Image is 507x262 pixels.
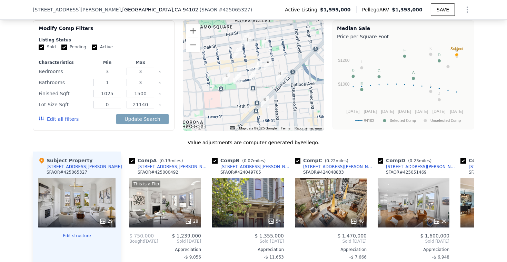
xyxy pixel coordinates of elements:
span: $ 750,000 [129,233,154,239]
button: Zoom in [186,24,200,38]
div: Lot Size Sqft [39,100,89,109]
text: L [430,83,432,87]
text: [DATE] [433,109,446,114]
text: B [352,68,354,72]
div: This is a Flip [132,181,160,187]
div: SFAOR # 424048833 [303,169,344,175]
a: Terms (opens in new tab) [281,126,290,130]
input: Active [92,45,97,50]
span: ( miles) [322,158,351,163]
span: $ 1,470,000 [337,233,367,239]
div: [STREET_ADDRESS][PERSON_NAME] [386,164,458,169]
span: ( miles) [405,158,434,163]
span: $1,393,000 [392,7,423,12]
text: 94102 [364,118,374,123]
div: 436 Page St [261,35,269,47]
div: Bedrooms [39,67,89,76]
text: $1200 [338,58,350,63]
text: Subject [450,47,463,51]
span: $ 1,239,000 [172,233,201,239]
div: 560 Haight St Apt 103 [234,47,241,58]
label: Sold [39,44,56,50]
button: Clear [158,104,161,106]
img: Google [185,122,207,131]
span: SFAOR [201,7,217,12]
span: [STREET_ADDRESS][PERSON_NAME] [33,6,121,13]
text: A [412,70,415,75]
div: Min [92,60,122,65]
text: I [361,60,362,64]
input: Sold [39,45,44,50]
span: , [GEOGRAPHIC_DATA] [121,6,198,13]
div: SFAOR # 424049705 [220,169,261,175]
text: [DATE] [346,109,359,114]
text: Unselected Comp [430,118,461,123]
div: ( ) [200,6,252,13]
div: SFAOR # 425051469 [386,169,427,175]
text: H [447,59,449,63]
span: # 425065327 [219,7,250,12]
div: Value adjustments are computer generated by Pellego . [33,139,474,146]
div: Modify Comp Filters [39,25,169,37]
text: F [404,48,406,52]
div: SFAOR # 425065327 [47,169,87,175]
div: [STREET_ADDRESS][PERSON_NAME] [47,164,122,169]
input: Pending [61,45,67,50]
text: G [455,54,458,58]
svg: A chart. [337,41,470,128]
span: Pellego ARV [362,6,392,13]
a: Report a map error [295,126,322,130]
div: [DATE] [129,239,158,244]
div: 38 Steiner Street Unit 303 [233,72,240,84]
span: ( miles) [239,158,268,163]
span: -$ 7,666 [349,255,367,260]
div: 28 [185,218,198,225]
div: Appreciation [129,247,201,252]
text: J [438,91,440,96]
div: 8 Landers St Unit 204 [261,96,269,108]
div: [STREET_ADDRESS][PERSON_NAME] [220,164,292,169]
span: Sold [DATE] [158,239,201,244]
div: Appreciation [212,247,284,252]
div: Listing Status [39,37,169,43]
div: Subject Property [38,157,92,164]
div: Characteristics [39,60,89,65]
span: 0.23 [410,158,419,163]
div: Bathrooms [39,78,89,87]
div: Comp D [378,157,434,164]
span: $ 1,355,000 [255,233,284,239]
span: -$ 6,948 [432,255,449,260]
div: SFAOR # 425000492 [138,169,178,175]
a: Open this area in Google Maps (opens a new window) [185,122,207,131]
button: Show Options [460,3,474,17]
span: 0.13 [161,158,170,163]
text: E [360,81,363,86]
span: $ 1,600,000 [420,233,449,239]
div: 34 Steiner Street [234,72,241,84]
div: [STREET_ADDRESS][PERSON_NAME] [303,164,375,169]
div: 8 Buchanan St Unit 505 [276,70,284,82]
text: D [438,53,440,57]
span: $1,595,000 [320,6,351,13]
span: -$ 11,653 [264,255,284,260]
div: Comp A [129,157,186,164]
button: Zoom out [186,38,200,52]
button: Clear [158,93,161,95]
span: , CA 94102 [173,7,198,12]
span: Sold [DATE] [295,239,367,244]
div: 89 Webster St [255,60,262,72]
div: [STREET_ADDRESS][PERSON_NAME] [138,164,209,169]
span: Map data ©2025 Google [239,126,277,130]
text: Selected Comp [390,118,416,123]
span: ( miles) [157,158,186,163]
a: [STREET_ADDRESS][PERSON_NAME] [378,164,458,169]
text: [DATE] [381,109,394,114]
text: K [429,46,432,50]
div: 46 [350,218,364,225]
text: $1000 [338,82,350,87]
div: Price per Square Foot [337,32,470,41]
button: Keyboard shortcuts [230,126,235,129]
div: 49 Potomac St [223,72,230,84]
span: Active Listing [285,6,320,13]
